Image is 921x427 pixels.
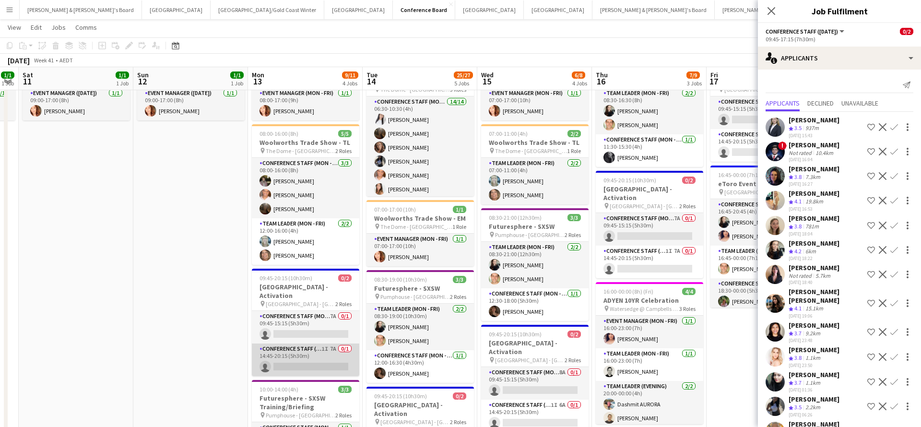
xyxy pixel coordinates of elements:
span: ! [778,142,787,150]
h3: Woolworths Trade Show - TL [481,138,589,147]
span: 2 Roles [450,293,466,300]
app-card-role: Team Leader (Mon - Fri)2/208:30-19:00 (10h30m)[PERSON_NAME][PERSON_NAME] [366,304,474,350]
h3: Woolworths Trade Show - TL [252,138,359,147]
span: The Dome - [GEOGRAPHIC_DATA] [495,147,567,154]
div: [PERSON_NAME] [789,165,839,173]
app-card-role: Conference Staff (Mon - Fri)8A0/109:45-15:15 (5h30m) [481,367,589,400]
span: 08:30-21:00 (12h30m) [489,214,542,221]
div: 937m [803,124,821,132]
h3: [GEOGRAPHIC_DATA] - Activation [481,339,589,356]
app-card-role: Conference Staff (Mon - Fri)1/118:30-00:00 (5h30m)[PERSON_NAME] [710,278,818,311]
div: 1 Job [231,80,243,87]
app-card-role: Conference Staff (Mon - Fri)1/112:30-18:00 (5h30m)[PERSON_NAME] [481,288,589,321]
app-card-role: Event Manager ([DATE])1/109:00-17:00 (8h)[PERSON_NAME] [23,88,130,120]
app-job-card: 09:45-20:15 (10h30m)0/2[GEOGRAPHIC_DATA] - Activation [GEOGRAPHIC_DATA] - [GEOGRAPHIC_DATA]2 Role... [596,171,703,278]
app-card-role: Event Manager (Mon - Fri)1/108:00-17:00 (9h)[PERSON_NAME] [252,88,359,120]
app-card-role: Conference Staff (Mon - Fri)1/112:00-16:30 (4h30m)[PERSON_NAME] [366,350,474,383]
span: 1/1 [453,206,466,213]
div: [DATE] 23:48 [789,337,839,344]
a: Jobs [47,21,70,34]
span: 3.7 [794,379,802,386]
h3: eToro Event [710,179,818,188]
span: 4.1 [794,198,802,205]
span: 07:00-11:00 (4h) [489,130,528,137]
div: 781m [803,223,821,231]
span: [GEOGRAPHIC_DATA] - [GEOGRAPHIC_DATA] [266,300,335,308]
span: Watersedge @ Campbells Stores - The Rocks [610,305,679,312]
a: Edit [27,21,46,34]
div: [DATE] 01:36 [789,387,839,393]
div: [PERSON_NAME] [789,214,839,223]
app-card-role: Team Leader (Mon - Fri)2/207:00-11:00 (4h)[PERSON_NAME][PERSON_NAME] [481,158,589,204]
button: [GEOGRAPHIC_DATA] [524,0,592,19]
button: [PERSON_NAME] & [PERSON_NAME]'s Board [20,0,142,19]
span: Edit [31,23,42,32]
div: 5 Jobs [454,80,472,87]
span: 16 [594,76,608,87]
span: 3.7 [794,330,802,337]
span: Week 41 [32,57,56,64]
span: Jobs [51,23,66,32]
app-job-card: 08:00-16:00 (8h)5/5Woolworths Trade Show - TL The Dome - [GEOGRAPHIC_DATA]2 RolesConference Staff... [252,124,359,265]
span: 0/2 [682,177,696,184]
div: 10.4km [814,149,835,156]
span: Applicants [766,100,800,107]
span: 25/27 [454,71,473,79]
app-card-role: Conference Staff (Mon - Fri)14/1406:30-10:30 (4h)[PERSON_NAME][PERSON_NAME][PERSON_NAME][PERSON_N... [366,96,474,310]
app-card-role: Team Leader (Mon - Fri)2/212:00-16:00 (4h)[PERSON_NAME][PERSON_NAME] [252,218,359,265]
div: 08:30-19:00 (10h30m)3/3Futuresphere - SXSW Pumphouse - [GEOGRAPHIC_DATA]2 RolesTeam Leader (Mon -... [366,270,474,383]
span: 11 [21,76,33,87]
a: Comms [71,21,101,34]
div: 08:30-21:00 (12h30m)3/3Futuresphere - SXSW Pumphouse - [GEOGRAPHIC_DATA]2 RolesTeam Leader (Mon -... [481,208,589,321]
app-card-role: Conference Staff (Mon - Fri)7A0/109:45-15:15 (5h30m) [252,311,359,344]
div: [DATE] 18:40 [789,279,839,285]
div: [DATE] 06:26 [789,412,839,418]
h3: [GEOGRAPHIC_DATA] - Activation [252,283,359,300]
button: [PERSON_NAME]'s Board [715,0,791,19]
app-job-card: 07:00-17:00 (10h)1/1Woolworths Trade Show - EM The Dome - [GEOGRAPHIC_DATA]1 RoleEvent Manager (M... [366,200,474,266]
app-card-role: Conference Staff (Mon - Fri)7A0/109:45-15:15 (5h30m) [596,213,703,246]
div: [PERSON_NAME] [789,321,839,330]
div: AEDT [59,57,73,64]
div: [DATE] [8,56,30,65]
span: 09:45-20:15 (10h30m) [603,177,656,184]
div: 09:45-17:15 (7h30m) [766,36,913,43]
app-card-role: Conference Staff (Mon - Fri)1I7A0/114:45-20:15 (5h30m) [252,344,359,376]
app-card-role: Team Leader (Mon - Fri)1/116:45-00:00 (7h15m)[PERSON_NAME] [710,246,818,278]
span: 4/4 [682,288,696,295]
span: 1 Role [567,147,581,154]
div: [PERSON_NAME] [PERSON_NAME] [789,287,863,305]
div: 09:45-20:15 (10h30m)0/2[GEOGRAPHIC_DATA] - Activation [GEOGRAPHIC_DATA] - [GEOGRAPHIC_DATA]2 Role... [710,54,818,162]
div: 09:45-20:15 (10h30m)0/2[GEOGRAPHIC_DATA] - Activation [GEOGRAPHIC_DATA] - [GEOGRAPHIC_DATA]2 Role... [252,269,359,376]
span: The Dome - [GEOGRAPHIC_DATA] [380,223,452,230]
span: 08:30-19:00 (10h30m) [374,276,427,283]
span: 09:45-20:15 (10h30m) [374,392,427,400]
div: [DATE] 16:53 [789,206,839,212]
app-card-role: Event Manager (Mon - Fri)1/107:00-17:00 (10h)[PERSON_NAME] [481,88,589,120]
span: 3/3 [453,276,466,283]
span: 6/8 [572,71,585,79]
app-card-role: Event Manager ([DATE])1/109:00-17:00 (8h)[PERSON_NAME] [137,88,245,120]
div: 4 Jobs [342,80,358,87]
span: 0/2 [338,274,352,282]
span: 10:00-14:00 (4h) [260,386,298,393]
span: 3.5 [794,403,802,411]
app-job-card: 06:30-16:30 (10h)18/18Woolworths Trade Show - Registration The Dome - [GEOGRAPHIC_DATA]3 RolesCon... [366,54,474,196]
div: 4 Jobs [572,80,587,87]
app-card-role: Team Leader (Mon - Fri)1/116:00-23:00 (7h)[PERSON_NAME] [596,348,703,381]
div: 1 Job [116,80,129,87]
span: Unavailable [841,100,878,107]
span: 2 Roles [679,202,696,210]
span: Comms [75,23,97,32]
div: 16:45-00:00 (7h15m) (Sat)4/4eToro Event [GEOGRAPHIC_DATA] - [GEOGRAPHIC_DATA]3 RolesConference St... [710,166,818,308]
span: 2 Roles [450,418,466,426]
span: [GEOGRAPHIC_DATA] - [GEOGRAPHIC_DATA] [610,202,679,210]
div: Applicants [758,47,921,70]
div: 19.8km [803,198,825,206]
div: [DATE] 16:27 [789,181,839,187]
span: [GEOGRAPHIC_DATA] - [GEOGRAPHIC_DATA] [724,189,794,196]
app-job-card: 08:30-16:30 (8h)3/3Futuresphere - SXSW Pumphouse - [GEOGRAPHIC_DATA]2 RolesTeam Leader (Mon - Fri... [596,54,703,167]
